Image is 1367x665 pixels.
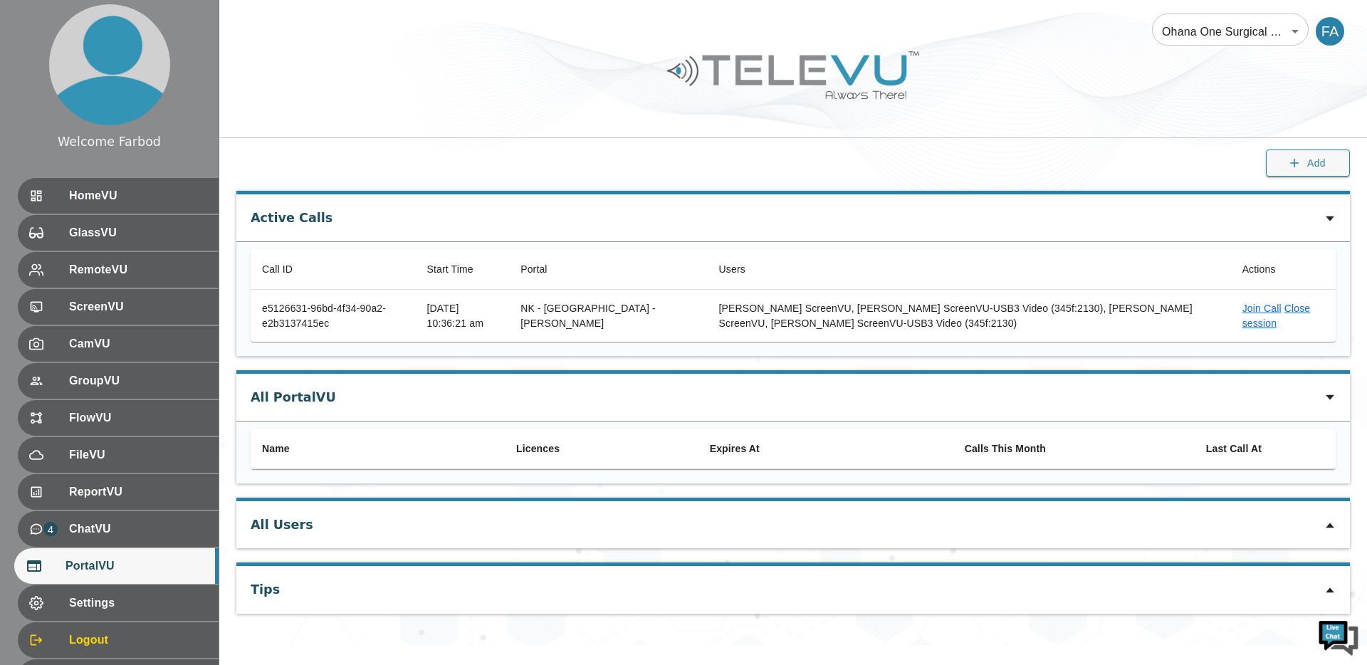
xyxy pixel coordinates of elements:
th: Name [251,429,389,469]
div: Welcome Farbod [58,132,161,151]
th: Start Time [416,249,510,290]
table: simple table [251,249,1336,341]
th: e5126631-96bd-4f34-90a2-e2b3137415ec [251,290,416,342]
span: GlassVU [69,224,207,241]
th: Portal [509,249,707,290]
a: Close session [1242,303,1311,328]
span: Settings [69,595,207,612]
span: RemoteVU [69,261,207,278]
span: Logout [69,632,207,649]
div: 4ChatVU [18,511,219,547]
img: profile.png [49,4,170,125]
div: ReportVU [18,474,219,510]
div: GlassVU [18,215,219,251]
span: ChatVU [69,520,207,538]
p: 4 [43,522,58,536]
div: FA [1316,17,1344,46]
div: ScreenVU [18,289,219,325]
div: Settings [18,585,219,621]
div: All PortalVU [251,374,336,414]
table: simple table [251,429,1336,469]
div: Chat with us now [74,75,239,93]
span: FlowVU [69,409,207,426]
span: ReportVU [69,483,207,501]
span: CamVU [69,335,207,352]
div: All Users [251,501,313,541]
div: Active Calls [251,194,332,234]
textarea: Type your message and hit 'Enter' [7,389,271,439]
th: Expires At [571,429,771,469]
th: Users [708,249,1231,290]
th: Last Call At [1057,429,1273,469]
th: Actions [1231,249,1336,290]
span: HomeVU [69,187,207,204]
div: CamVU [18,326,219,362]
div: FlowVU [18,400,219,436]
th: Calls This Month [771,429,1057,469]
img: Chat Widget [1317,615,1360,658]
td: NK - [GEOGRAPHIC_DATA] - [PERSON_NAME] [509,290,707,342]
div: FileVU [18,437,219,473]
td: [PERSON_NAME] ScreenVU, [PERSON_NAME] ScreenVU-USB3 Video (345f:2130), [PERSON_NAME] ScreenVU, [P... [708,290,1231,342]
span: Add [1307,155,1326,172]
span: We're online! [83,179,197,323]
a: Join Call [1242,303,1282,314]
div: Tips [251,566,280,606]
span: ScreenVU [69,298,207,315]
span: GroupVU [69,372,207,389]
div: Minimize live chat window [234,7,268,41]
div: Ohana One Surgical Sight [1152,11,1309,51]
span: FileVU [69,446,207,464]
div: Logout [18,622,219,658]
button: Add [1266,150,1350,177]
th: Call ID [251,249,416,290]
td: [DATE] 10:36:21 am [416,290,510,342]
div: HomeVU [18,178,219,214]
div: RemoteVU [18,252,219,288]
div: PortalVU [14,548,219,584]
th: Licences [389,429,571,469]
div: GroupVU [18,363,219,399]
span: PortalVU [66,557,207,575]
img: d_736959983_company_1615157101543_736959983 [24,66,60,102]
img: Logo [665,46,921,105]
